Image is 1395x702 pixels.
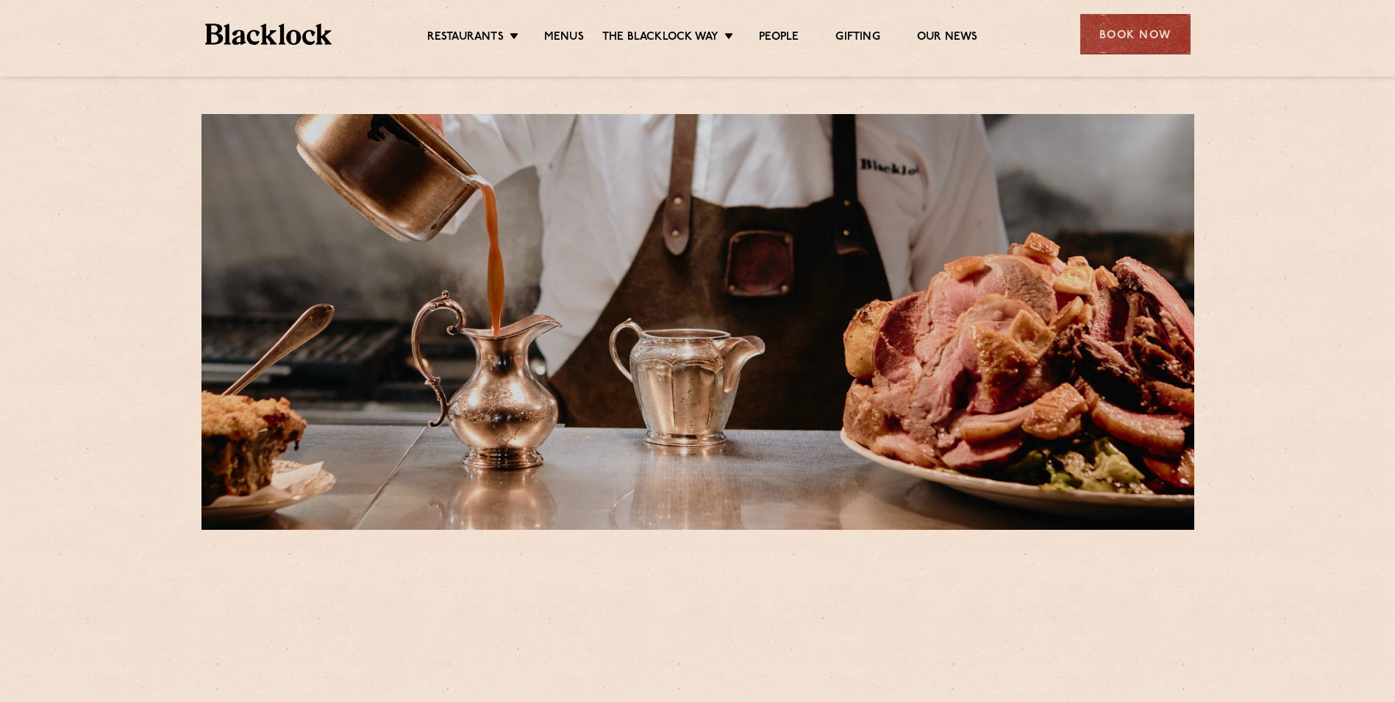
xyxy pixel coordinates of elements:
[1080,14,1191,54] div: Book Now
[205,24,332,45] img: BL_Textured_Logo-footer-cropped.svg
[544,30,584,46] a: Menus
[602,30,718,46] a: The Blacklock Way
[427,30,504,46] a: Restaurants
[917,30,978,46] a: Our News
[759,30,799,46] a: People
[835,30,880,46] a: Gifting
